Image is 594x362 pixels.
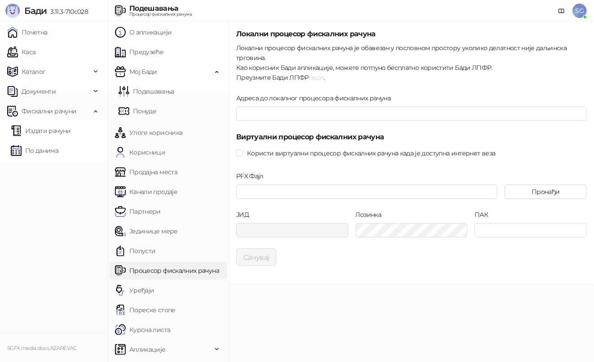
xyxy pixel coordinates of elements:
[115,222,178,240] a: Јединице мере
[115,242,156,260] a: Попусти
[236,223,348,237] input: ЈИД
[475,223,587,237] input: ПАК
[356,210,387,220] label: Лозинка
[236,107,587,121] input: Адреса до локалног процесора фискалних рачуна
[129,5,192,12] div: Подешавања
[119,82,174,100] a: Подешавања
[236,210,254,220] label: ЈИД
[236,29,587,39] h5: Локални процесор фискалних рачуна
[115,183,177,201] a: Канали продаје
[115,23,172,41] a: О апликацији
[236,171,269,181] label: PFX Фајл
[22,63,46,81] span: Каталог
[5,4,20,18] img: Logo
[505,185,587,199] button: Пронађи
[115,262,219,280] a: Процесор фискалних рачуна
[572,4,587,18] span: SG
[24,5,47,16] span: Бади
[115,43,163,61] a: Предузеће
[236,132,587,142] h5: Виртуални процесор фискалних рачуна
[11,122,71,140] a: Издати рачуни
[115,163,177,181] a: Продајна места
[119,102,156,120] a: Понуде
[22,82,56,100] span: Документи
[129,12,192,17] div: Процесор фискалних рачуна
[475,210,493,220] label: ПАК
[309,73,324,82] a: овде
[115,124,182,142] a: Улоге корисника
[236,185,497,199] input: PFX Фајл
[129,340,166,358] span: Апликације
[115,301,176,319] a: Пореске стопе
[236,93,396,103] label: Адреса до локалног процесора фискалних рачуна
[115,143,165,161] a: Корисници
[115,321,170,339] a: Курсна листа
[7,345,77,351] small: SGFX media doo LAZAREVAC
[554,4,569,18] a: Документација
[236,248,277,266] button: Сачувај
[356,223,468,237] input: Лозинка
[7,43,35,61] a: Каса
[115,281,154,299] a: Уређаји
[47,8,88,16] span: 3.11.3-710c028
[243,148,499,158] span: Користи виртуални процесор фискалних рачуна када је доступна интернет веза
[11,142,58,159] a: По данима
[7,23,48,41] a: Почетна
[115,203,161,220] a: Партнери
[236,43,587,82] div: Локални процесор фискалних рачуна је обавезан у пословном простору уколико делатност није даљинск...
[22,102,76,120] span: Фискални рачуни
[129,63,157,81] span: Мој Бади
